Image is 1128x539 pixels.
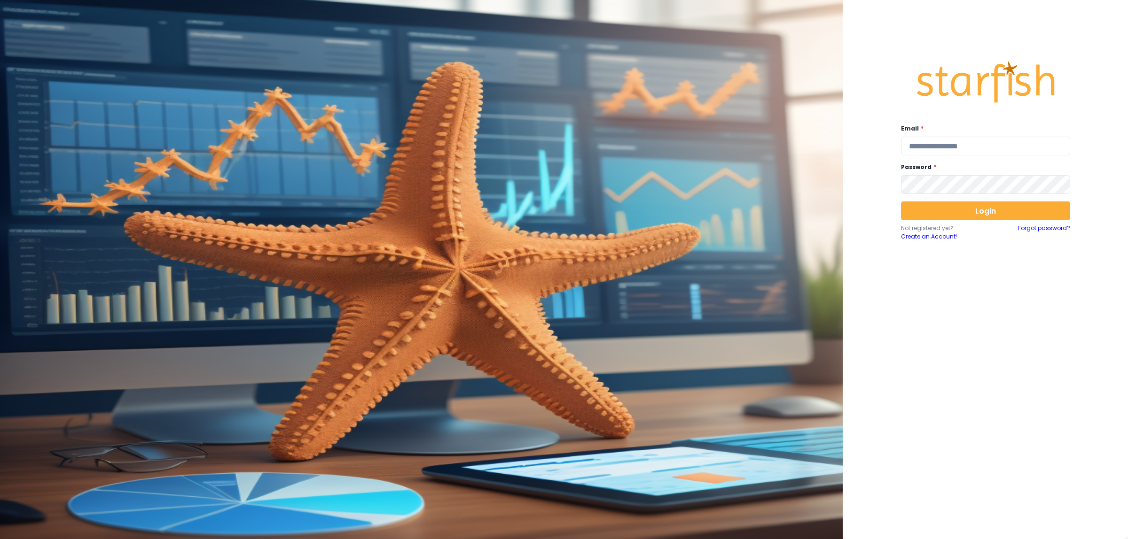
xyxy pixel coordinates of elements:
[901,224,986,232] p: Not registered yet?
[915,53,1056,112] img: Logo.42cb71d561138c82c4ab.png
[901,124,1065,133] label: Email
[901,232,986,241] a: Create an Account!
[901,163,1065,171] label: Password
[901,201,1070,220] button: Login
[1018,224,1070,241] a: Forgot password?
